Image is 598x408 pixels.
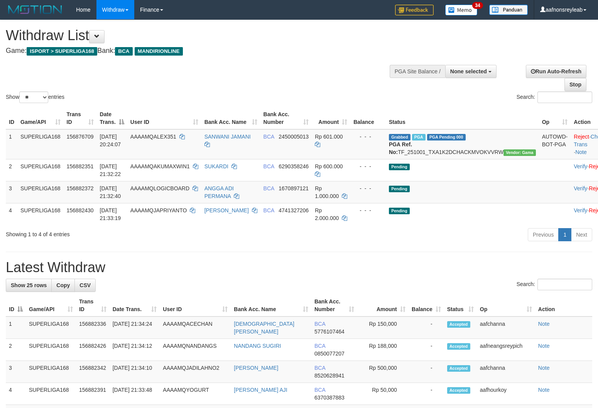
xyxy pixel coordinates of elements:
[110,361,160,383] td: [DATE] 21:34:10
[409,361,444,383] td: -
[110,383,160,405] td: [DATE] 21:33:48
[477,383,535,405] td: aafhourkoy
[279,163,309,169] span: Copy 6290358246 to clipboard
[76,339,110,361] td: 156882426
[160,295,231,317] th: User ID: activate to sort column ascending
[264,134,274,140] span: BCA
[389,141,412,155] b: PGA Ref. No:
[130,134,176,140] span: AAAAMQALEX351
[314,365,325,371] span: BCA
[389,208,410,214] span: Pending
[564,78,586,91] a: Stop
[389,164,410,170] span: Pending
[201,107,260,129] th: Bank Acc. Name: activate to sort column ascending
[27,47,97,56] span: ISPORT > SUPERLIGA168
[314,350,345,357] span: Copy 0850077207 to clipboard
[19,91,48,103] select: Showentries
[17,203,64,225] td: SUPERLIGA168
[100,185,121,199] span: [DATE] 21:32:40
[528,228,559,241] a: Previous
[390,65,445,78] div: PGA Site Balance /
[6,339,26,361] td: 2
[130,207,187,213] span: AAAAMQJAPRIYANTO
[445,65,497,78] button: None selected
[234,321,294,335] a: [DEMOGRAPHIC_DATA][PERSON_NAME]
[6,279,52,292] a: Show 25 rows
[538,365,550,371] a: Note
[110,317,160,339] td: [DATE] 21:34:24
[6,295,26,317] th: ID: activate to sort column descending
[314,372,345,379] span: Copy 8520628941 to clipboard
[76,295,110,317] th: Trans ID: activate to sort column ascending
[74,279,96,292] a: CSV
[6,159,17,181] td: 2
[517,91,592,103] label: Search:
[503,149,536,156] span: Vendor URL: https://trx31.1velocity.biz
[17,129,64,159] td: SUPERLIGA168
[412,134,426,141] span: Marked by aafsoycanthlai
[409,383,444,405] td: -
[17,181,64,203] td: SUPERLIGA168
[312,107,350,129] th: Amount: activate to sort column ascending
[260,107,312,129] th: Bank Acc. Number: activate to sort column ascending
[6,317,26,339] td: 1
[409,339,444,361] td: -
[6,227,243,238] div: Showing 1 to 4 of 4 entries
[315,185,339,199] span: Rp 1.000.000
[389,134,410,141] span: Grabbed
[539,107,571,129] th: Op: activate to sort column ascending
[79,282,91,288] span: CSV
[67,163,94,169] span: 156882351
[517,279,592,290] label: Search:
[314,343,325,349] span: BCA
[204,185,234,199] a: ANGGA ADI PERMANA
[234,343,281,349] a: NANDANG SUGIRI
[6,129,17,159] td: 1
[574,185,587,191] a: Verify
[67,185,94,191] span: 156882372
[489,5,528,15] img: panduan.png
[17,107,64,129] th: Game/API: activate to sort column ascending
[389,186,410,192] span: Pending
[160,383,231,405] td: AAAAMQYOGURT
[279,185,309,191] span: Copy 1670897121 to clipboard
[6,203,17,225] td: 4
[537,91,592,103] input: Search:
[353,163,383,170] div: - - -
[357,383,409,405] td: Rp 50,000
[477,295,535,317] th: Op: activate to sort column ascending
[6,260,592,275] h1: Latest Withdraw
[160,317,231,339] td: AAAAMQACECHAN
[357,317,409,339] td: Rp 150,000
[6,47,391,55] h4: Game: Bank:
[445,5,478,15] img: Button%20Memo.svg
[353,133,383,141] div: - - -
[447,343,470,350] span: Accepted
[314,321,325,327] span: BCA
[11,282,47,288] span: Show 25 rows
[97,107,127,129] th: Date Trans.: activate to sort column descending
[279,207,309,213] span: Copy 4741327206 to clipboard
[574,163,587,169] a: Verify
[100,163,121,177] span: [DATE] 21:32:22
[26,339,76,361] td: SUPERLIGA168
[264,207,274,213] span: BCA
[427,134,466,141] span: PGA Pending
[26,361,76,383] td: SUPERLIGA168
[409,295,444,317] th: Balance: activate to sort column ascending
[279,134,309,140] span: Copy 2450005013 to clipboard
[130,163,190,169] span: AAAAMQAKUMAXWIN1
[234,387,287,393] a: [PERSON_NAME] AJI
[477,361,535,383] td: aafchanna
[574,207,587,213] a: Verify
[315,207,339,221] span: Rp 2.000.000
[67,134,94,140] span: 156876709
[110,339,160,361] td: [DATE] 21:34:12
[26,317,76,339] td: SUPERLIGA168
[204,163,228,169] a: SUKARDI
[110,295,160,317] th: Date Trans.: activate to sort column ascending
[395,5,434,15] img: Feedback.jpg
[26,383,76,405] td: SUPERLIGA168
[357,361,409,383] td: Rp 500,000
[314,328,345,335] span: Copy 5776107464 to clipboard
